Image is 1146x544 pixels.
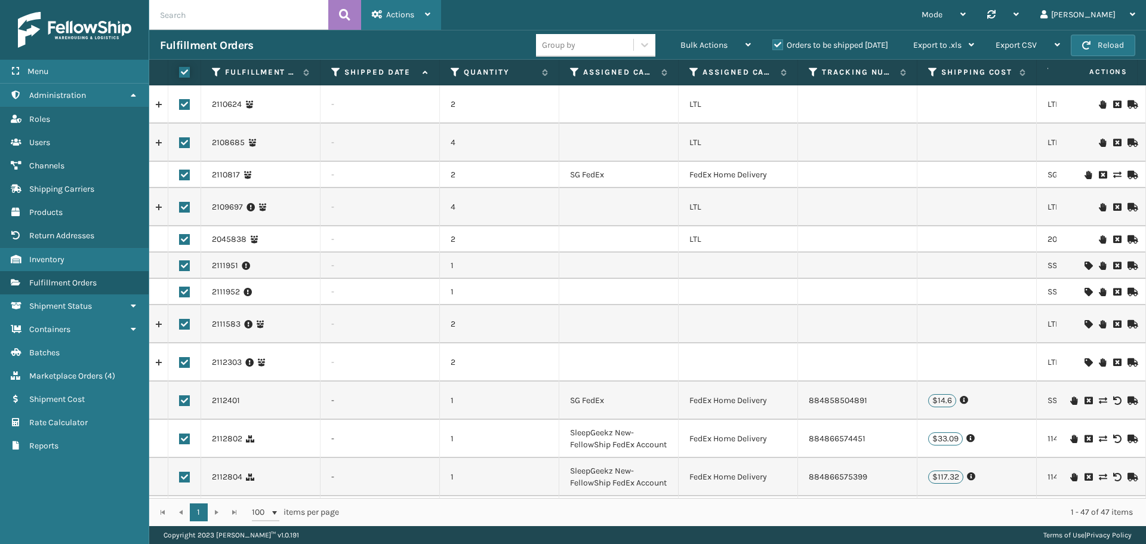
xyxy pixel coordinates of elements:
[1052,62,1135,82] span: Actions
[1085,473,1092,481] i: Request to Be Cancelled
[212,233,247,245] a: 2045838
[809,395,867,405] a: 884858504891
[1113,235,1120,244] i: Request to Be Cancelled
[321,343,440,382] td: -
[212,201,243,213] a: 2109697
[321,226,440,253] td: -
[104,371,115,381] span: ( 4 )
[1099,320,1106,328] i: On Hold
[1070,397,1077,405] i: On Hold
[1113,171,1120,179] i: Change shipping
[18,12,131,48] img: logo
[1127,203,1135,211] i: Mark as Shipped
[29,90,86,100] span: Administration
[29,417,88,428] span: Rate Calculator
[928,394,956,407] p: $14.6
[1127,435,1135,443] i: Mark as Shipped
[440,226,559,253] td: 2
[212,137,245,149] a: 2108685
[680,40,728,50] span: Bulk Actions
[29,230,94,241] span: Return Addresses
[1048,395,1079,407] a: SS45187
[542,39,575,51] div: Group by
[252,506,270,518] span: 100
[29,301,92,311] span: Shipment Status
[809,472,867,482] a: 884866575399
[1113,262,1120,270] i: Request to Be Cancelled
[321,253,440,279] td: -
[440,343,559,382] td: 2
[928,471,963,484] p: $117.32
[1127,397,1135,405] i: Mark as Shipped
[321,420,440,458] td: -
[1070,435,1077,443] i: On Hold
[1043,526,1132,544] div: |
[252,503,339,521] span: items per page
[212,260,238,272] a: 2111951
[1127,473,1135,481] i: Mark as Shipped
[679,188,798,226] td: LTL
[29,137,50,147] span: Users
[1048,433,1126,445] a: 114-1251142-9292258
[1099,262,1106,270] i: On Hold
[212,99,242,110] a: 2110624
[703,67,775,78] label: Assigned Carrier Service
[321,188,440,226] td: -
[559,420,679,458] td: SleepGeekz New-FellowShip FedEx Account
[996,40,1037,50] span: Export CSV
[913,40,962,50] span: Export to .xls
[321,85,440,124] td: -
[356,506,1133,518] div: 1 - 47 of 47 items
[1113,473,1120,481] i: Void Label
[1113,100,1120,109] i: Request to Be Cancelled
[922,10,942,20] span: Mode
[1113,320,1120,328] i: Request to Be Cancelled
[440,496,559,534] td: 1
[1113,435,1120,443] i: Void Label
[1127,100,1135,109] i: Mark as Shipped
[160,38,253,53] h3: Fulfillment Orders
[679,85,798,124] td: LTL
[679,420,798,458] td: FedEx Home Delivery
[941,67,1013,78] label: Shipping Cost
[1099,171,1106,179] i: Request to Be Cancelled
[440,85,559,124] td: 2
[386,10,414,20] span: Actions
[321,124,440,162] td: -
[1127,358,1135,367] i: Mark as Shipped
[1048,356,1128,368] a: LTL.200013569797410
[321,305,440,343] td: -
[679,382,798,420] td: FedEx Home Delivery
[1113,358,1120,367] i: Request to Be Cancelled
[1085,288,1092,296] i: Assign Carrier and Warehouse
[29,278,97,288] span: Fulfillment Orders
[344,67,417,78] label: Shipped Date
[212,286,240,298] a: 2111952
[809,434,865,444] a: 884866574451
[559,162,679,188] td: SG FedEx
[1048,233,1115,245] a: 200013210697320
[1099,435,1106,443] i: Change shipping
[29,161,64,171] span: Channels
[440,162,559,188] td: 2
[212,433,242,445] a: 2112802
[1048,318,1142,330] a: LTL.114-9724022-6266661
[164,526,299,544] p: Copyright 2023 [PERSON_NAME]™ v 1.0.191
[29,441,58,451] span: Reports
[1127,139,1135,147] i: Mark as Shipped
[1113,203,1120,211] i: Request to Be Cancelled
[440,253,559,279] td: 1
[1086,531,1132,539] a: Privacy Policy
[190,503,208,521] a: 1
[1043,531,1085,539] a: Terms of Use
[321,458,440,496] td: -
[225,67,297,78] label: Fulfillment Order Id
[1048,99,1093,110] a: LTL.SS45154
[1085,320,1092,328] i: Assign Carrier and Warehouse
[212,471,242,483] a: 2112804
[29,348,60,358] span: Batches
[212,395,240,407] a: 2112401
[1099,358,1106,367] i: On Hold
[1099,100,1106,109] i: On Hold
[1048,201,1093,213] a: LTL.SS45138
